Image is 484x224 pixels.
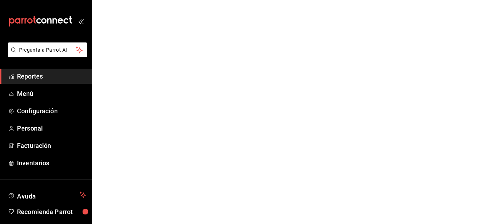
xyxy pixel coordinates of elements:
[17,158,86,168] span: Inventarios
[17,207,86,217] span: Recomienda Parrot
[5,51,87,59] a: Pregunta a Parrot AI
[17,89,86,98] span: Menú
[8,42,87,57] button: Pregunta a Parrot AI
[19,46,76,54] span: Pregunta a Parrot AI
[17,141,86,150] span: Facturación
[17,124,86,133] span: Personal
[17,106,86,116] span: Configuración
[78,18,84,24] button: open_drawer_menu
[17,191,77,199] span: Ayuda
[17,71,86,81] span: Reportes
